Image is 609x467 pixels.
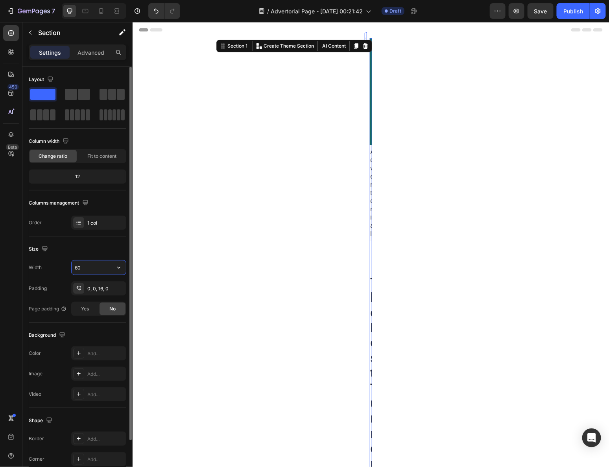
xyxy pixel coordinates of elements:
[238,126,239,216] p: Advertorial
[87,391,124,398] div: Add...
[87,220,124,227] div: 1 col
[29,285,47,292] div: Padding
[78,48,104,57] p: Advanced
[30,171,125,182] div: 12
[29,198,90,209] div: Columns management
[389,7,401,15] span: Draft
[72,260,126,275] input: Auto
[87,350,124,357] div: Add...
[29,244,50,255] div: Size
[87,436,124,443] div: Add...
[563,7,583,15] div: Publish
[39,153,68,160] span: Change ratio
[6,144,19,150] div: Beta
[29,415,54,426] div: Shape
[29,219,42,226] div: Order
[29,370,42,377] div: Image
[109,305,116,312] span: No
[29,305,67,312] div: Page padding
[133,22,609,467] iframe: Design area
[7,84,19,90] div: 450
[267,7,269,15] span: /
[187,19,215,29] button: AI Content
[87,371,124,378] div: Add...
[131,20,182,28] p: Create Theme Section
[39,48,61,57] p: Settings
[557,3,590,19] button: Publish
[29,330,67,341] div: Background
[29,350,41,357] div: Color
[29,136,70,147] div: Column width
[29,391,41,398] div: Video
[52,6,55,16] p: 7
[29,456,44,463] div: Corner
[29,74,55,85] div: Layout
[582,428,601,447] div: Open Intercom Messenger
[87,285,124,292] div: 0, 0, 16, 0
[81,305,89,312] span: Yes
[528,3,554,19] button: Save
[3,3,59,19] button: 7
[87,456,124,463] div: Add...
[94,20,117,28] div: Section 1
[87,153,116,160] span: Fit to content
[38,28,103,37] p: Section
[29,264,42,271] div: Width
[534,8,547,15] span: Save
[271,7,363,15] span: Advertorial Page - [DATE] 00:21:42
[148,3,180,19] div: Undo/Redo
[29,435,44,442] div: Border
